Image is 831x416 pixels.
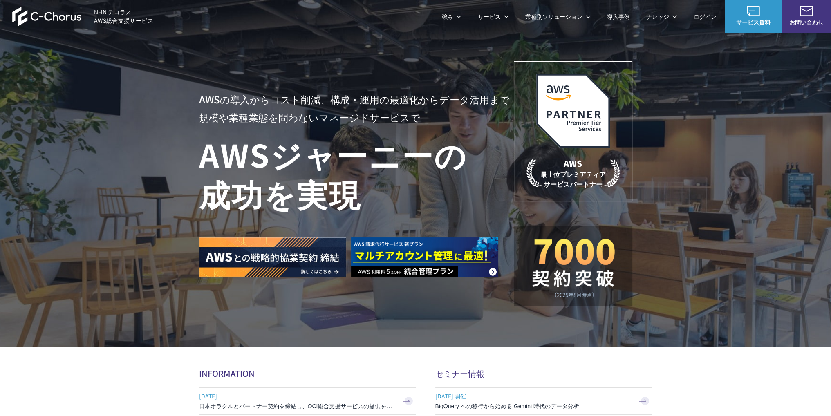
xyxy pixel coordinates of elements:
[725,18,782,27] span: サービス資料
[199,367,416,379] h2: INFORMATION
[478,12,509,21] p: サービス
[199,390,395,402] span: [DATE]
[607,12,630,21] a: 導入事例
[564,157,582,169] em: AWS
[694,12,717,21] a: ログイン
[199,90,514,126] p: AWSの導入からコスト削減、 構成・運用の最適化からデータ活用まで 規模や業種業態を問わない マネージドサービスで
[747,6,760,16] img: AWS総合支援サービス C-Chorus サービス資料
[199,402,395,410] h3: 日本オラクルとパートナー契約を締結し、OCI総合支援サービスの提供を開始
[525,12,591,21] p: 業種別ソリューション
[800,6,813,16] img: お問い合わせ
[646,12,677,21] p: ナレッジ
[530,238,616,298] img: 契約件数
[351,237,498,277] img: AWS請求代行サービス 統合管理プラン
[435,402,632,410] h3: BigQuery への移行から始める Gemini 時代のデータ分析
[435,388,652,414] a: [DATE] 開催 BigQuery への移行から始める Gemini 時代のデータ分析
[536,74,610,148] img: AWSプレミアティアサービスパートナー
[526,157,620,189] p: 最上位プレミアティア サービスパートナー
[782,18,831,27] span: お問い合わせ
[199,134,514,213] h1: AWS ジャーニーの 成功を実現
[435,367,652,379] h2: セミナー情報
[199,388,416,414] a: [DATE] 日本オラクルとパートナー契約を締結し、OCI総合支援サービスの提供を開始
[199,237,346,277] img: AWSとの戦略的協業契約 締結
[94,8,153,25] span: NHN テコラス AWS総合支援サービス
[435,390,632,402] span: [DATE] 開催
[442,12,461,21] p: 強み
[12,7,153,26] a: AWS総合支援サービス C-Chorus NHN テコラスAWS総合支援サービス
